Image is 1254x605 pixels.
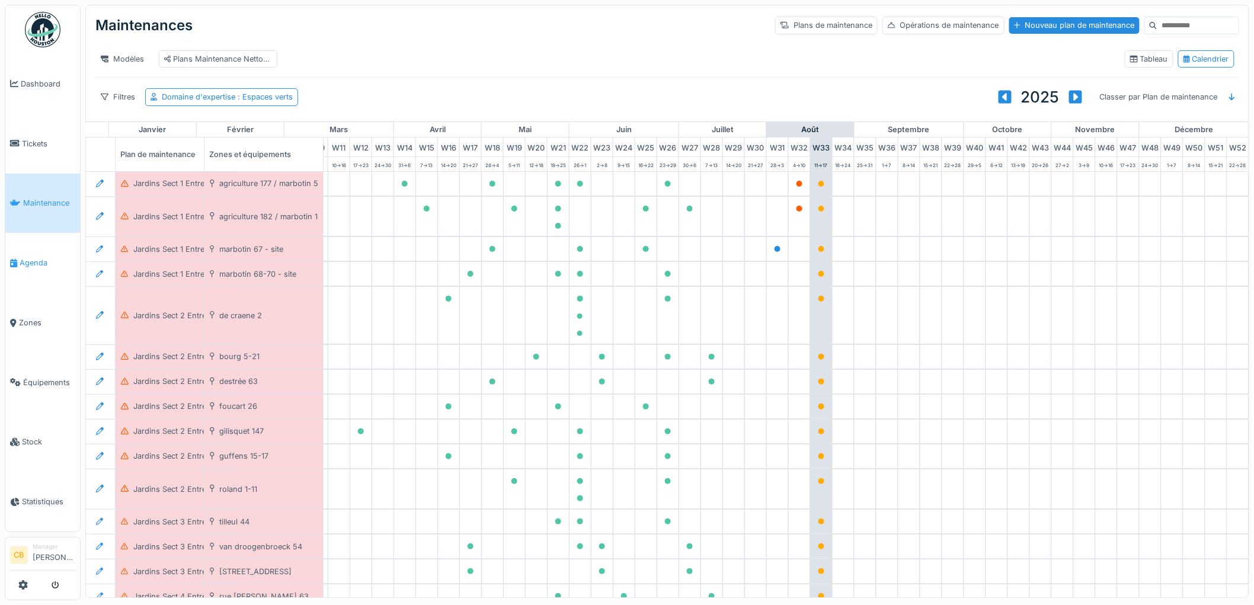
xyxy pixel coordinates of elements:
a: Dashboard [5,54,80,114]
div: mai [482,122,569,137]
div: W 47 [1118,137,1139,156]
div: W 11 [328,137,350,156]
div: Jardins Sect 3 Entretien - Tonte Pelouse [133,516,279,527]
div: W 46 [1096,137,1117,156]
span: Tickets [22,138,75,149]
div: W 49 [1162,137,1183,156]
div: Plan de maintenance [116,137,234,171]
div: Jardins Sect 3 Entretien - Tonte Pelouse [133,541,279,552]
div: W 29 [723,137,744,156]
div: gilisquet 147 [219,425,264,437]
div: W 36 [876,137,898,156]
div: 1 -> 7 [1162,157,1183,171]
div: septembre [855,122,964,137]
div: rue [PERSON_NAME] 63 [219,591,309,602]
div: agriculture 182 / marbotin 18-26 - site [219,211,356,222]
div: 3 -> 9 [1074,157,1095,171]
div: W 34 [833,137,854,156]
div: 7 -> 13 [701,157,722,171]
div: 15 -> 21 [1205,157,1227,171]
div: W 48 [1140,137,1161,156]
div: avril [394,122,481,137]
div: 16 -> 22 [635,157,657,171]
div: W 22 [570,137,591,156]
div: 17 -> 23 [350,157,372,171]
a: CB Manager[PERSON_NAME] [10,542,75,571]
div: Modèles [95,50,149,68]
div: W 41 [986,137,1007,156]
div: W 16 [438,137,459,156]
div: W 26 [657,137,679,156]
div: Jardins Sect 2 Entretien - Tonte Pelouse [133,351,279,362]
div: 21 -> 27 [745,157,766,171]
div: 10 -> 16 [1096,157,1117,171]
div: W 42 [1008,137,1029,156]
div: Jardins Sect 1 Entretien - Tonte Pelouse [133,211,277,222]
div: 7 -> 13 [416,157,437,171]
span: Zones [19,317,75,328]
div: 31 -> 6 [394,157,415,171]
div: Maintenances [95,10,193,41]
div: W 45 [1074,137,1095,156]
a: Équipements [5,353,80,412]
div: W 20 [526,137,547,156]
li: CB [10,546,28,564]
div: W 38 [920,137,942,156]
div: W 14 [394,137,415,156]
div: mars [284,122,394,137]
div: 13 -> 19 [1008,157,1029,171]
div: W 43 [1030,137,1051,156]
div: Jardins Sect 3 Entretien - Tonte Pelouse [133,566,279,577]
div: Jardins Sect 1 Entretien - Tonte Pelouse [133,178,277,189]
div: W 18 [482,137,503,156]
div: de craene 2 [219,310,262,321]
div: 5 -> 11 [504,157,525,171]
div: 25 -> 31 [855,157,876,171]
div: 22 -> 28 [942,157,964,171]
div: février [197,122,284,137]
div: Classer par Plan de maintenance [1094,88,1223,105]
span: Agenda [20,257,75,268]
div: Jardins Sect 2 Entretien - Tonte Pelouse [133,450,279,462]
div: 15 -> 21 [920,157,942,171]
div: 24 -> 30 [372,157,394,171]
div: 28 -> 3 [767,157,788,171]
div: 21 -> 27 [460,157,481,171]
div: Tableau [1130,53,1168,65]
div: bourg 5-21 [219,351,260,362]
div: Plans de maintenance [775,17,878,34]
div: W 44 [1052,137,1073,156]
div: W 52 [1227,137,1249,156]
div: 8 -> 14 [1183,157,1205,171]
div: W 21 [548,137,569,156]
div: 28 -> 4 [482,157,503,171]
div: W 32 [789,137,810,156]
div: W 40 [964,137,986,156]
div: Filtres [95,88,140,105]
div: 6 -> 12 [986,157,1007,171]
div: 29 -> 5 [964,157,986,171]
span: Statistiques [22,496,75,507]
div: W 15 [416,137,437,156]
div: 9 -> 15 [613,157,635,171]
div: 18 -> 24 [833,157,854,171]
span: Équipements [23,377,75,388]
div: 19 -> 25 [548,157,569,171]
div: 11 -> 17 [811,157,832,171]
div: juin [570,122,679,137]
div: Jardins Sect 1 Entretien - Tonte Pelouse [133,268,277,280]
div: Opérations de maintenance [882,17,1005,34]
div: W 51 [1205,137,1227,156]
div: Calendrier [1183,53,1229,65]
div: W 33 [811,137,832,156]
img: Badge_color-CXgf-gQk.svg [25,12,60,47]
a: Agenda [5,233,80,293]
span: : Espaces verts [235,92,293,101]
div: 22 -> 28 [1227,157,1249,171]
span: Stock [22,436,75,447]
div: 12 -> 18 [526,157,547,171]
a: Maintenance [5,174,80,233]
div: W 23 [591,137,613,156]
a: Stock [5,412,80,472]
div: 27 -> 2 [1052,157,1073,171]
